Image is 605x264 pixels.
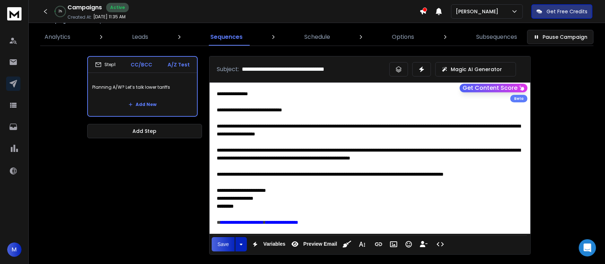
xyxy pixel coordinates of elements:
[460,84,527,92] button: Get Content Score
[579,239,596,256] div: Open Intercom Messenger
[547,8,587,15] p: Get Free Credits
[44,33,70,41] p: Analytics
[123,97,162,112] button: Add New
[456,8,501,15] p: [PERSON_NAME]
[67,14,92,20] p: Created At:
[300,28,334,46] a: Schedule
[93,14,126,20] p: [DATE] 11:35 AM
[7,7,22,20] img: logo
[168,61,190,68] p: A/Z Test
[206,28,247,46] a: Sequences
[451,66,502,73] p: Magic AI Generator
[87,124,202,138] button: Add Step
[128,28,153,46] a: Leads
[95,61,116,68] div: Step 1
[304,33,330,41] p: Schedule
[433,237,447,251] button: Code View
[132,33,148,41] p: Leads
[67,3,102,12] h1: Campaigns
[40,28,75,46] a: Analytics
[402,237,416,251] button: Emoticons
[7,242,22,257] button: M
[527,30,594,44] button: Pause Campaign
[417,237,431,251] button: Insert Unsubscribe Link
[531,4,592,19] button: Get Free Credits
[355,237,369,251] button: More Text
[210,33,243,41] p: Sequences
[476,33,517,41] p: Subsequences
[248,237,287,251] button: Variables
[288,237,338,251] button: Preview Email
[92,77,193,97] p: Planning A/W? Let’s talk lower tariffs
[435,62,516,77] button: Magic AI Generator
[392,33,414,41] p: Options
[388,28,419,46] a: Options
[87,56,198,117] li: Step1CC/BCCA/Z TestPlanning A/W? Let’s talk lower tariffsAdd New
[212,237,235,251] button: Save
[262,241,287,247] span: Variables
[131,61,153,68] p: CC/BCC
[58,9,62,14] p: 2 %
[106,3,129,12] div: Active
[472,28,521,46] a: Subsequences
[387,237,400,251] button: Insert Image (Ctrl+P)
[372,237,385,251] button: Insert Link (Ctrl+K)
[510,95,527,102] div: Beta
[302,241,338,247] span: Preview Email
[340,237,354,251] button: Clean HTML
[217,65,239,74] p: Subject:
